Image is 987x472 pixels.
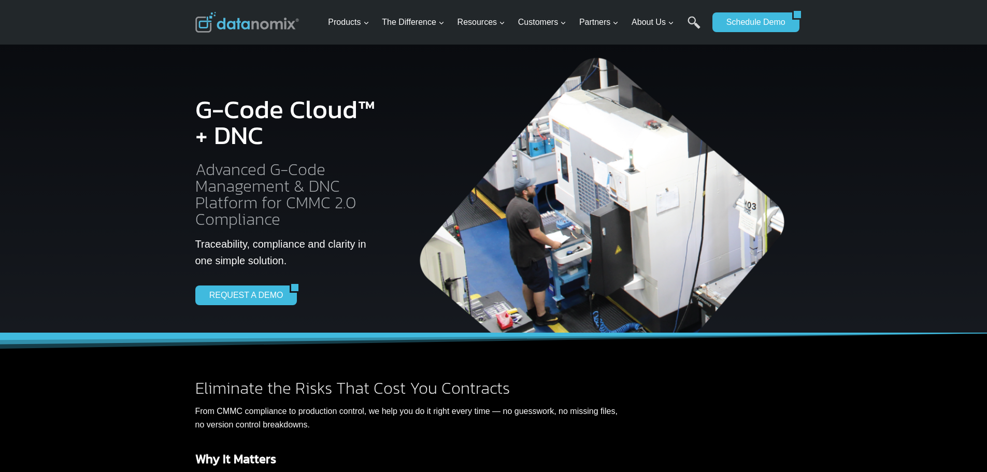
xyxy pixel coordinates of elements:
[195,405,618,431] p: From CMMC compliance to production control, we help you do it right every time — no guesswork, no...
[579,16,619,29] span: Partners
[195,380,618,396] h2: Eliminate the Risks That Cost You Contracts
[632,16,674,29] span: About Us
[712,12,792,32] a: Schedule Demo
[195,285,290,305] a: REQUEST A DEMO
[518,16,566,29] span: Customers
[195,12,299,33] img: Datanomix
[382,16,445,29] span: The Difference
[324,6,707,39] nav: Primary Navigation
[688,16,700,39] a: Search
[328,16,369,29] span: Products
[457,16,505,29] span: Resources
[195,450,276,468] strong: Why It Matters
[195,236,380,269] p: Traceability, compliance and clarity in one simple solution.
[195,161,380,227] h2: Advanced G-Code Management & DNC Platform for CMMC 2.0 Compliance
[195,96,380,148] h1: G-Code Cloud™ + DNC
